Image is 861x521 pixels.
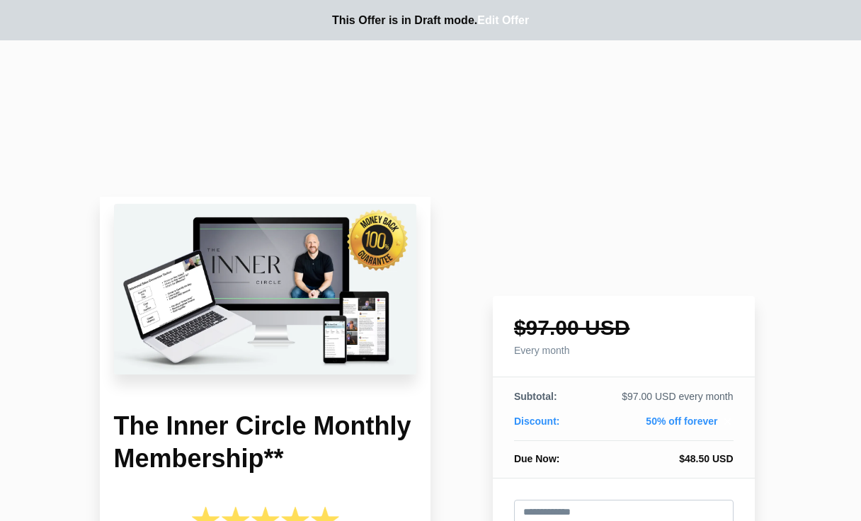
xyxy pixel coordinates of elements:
th: Due Now: [514,441,578,466]
a: close [718,416,734,431]
span: Subtotal: [514,391,557,402]
span: 50% off forever [646,416,717,427]
h1: The Inner Circle Monthly Membership** [114,410,417,476]
h4: Every month [514,345,734,355]
p: This Offer is in Draft mode. [332,11,529,30]
a: Edit Offer [477,14,529,26]
span: $48.50 USD [679,453,733,464]
th: Discount: [514,414,578,441]
i: close [722,416,734,428]
td: $97.00 USD every month [578,389,733,414]
h1: $97.00 USD [514,317,734,338]
img: d67ab35-e7c-a2b3-6f3-3e12aee71ae7_316dde-5878-b8a3-b08e-66eed48a68_Untitled_design-12.webp [114,204,417,374]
